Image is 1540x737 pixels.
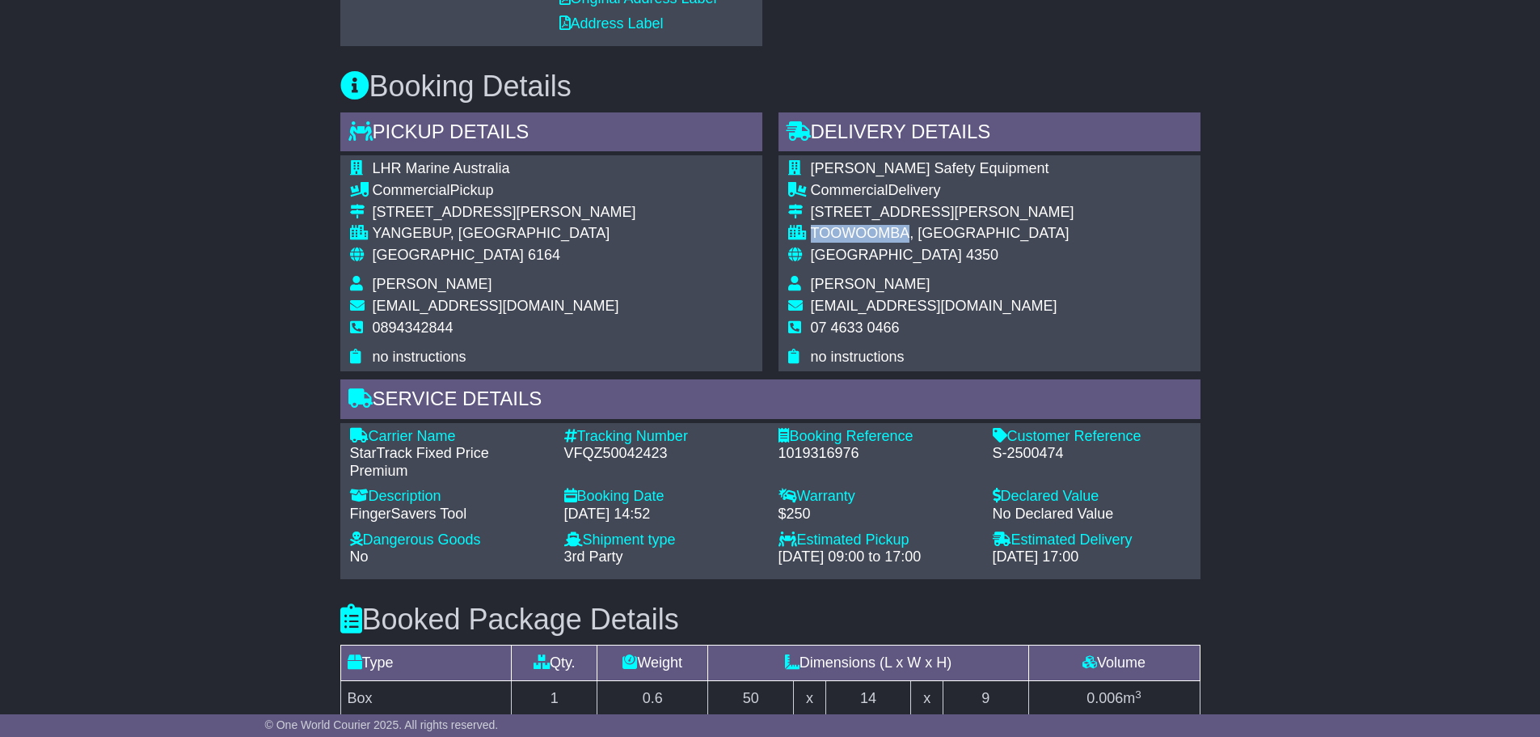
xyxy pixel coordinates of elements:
span: © One World Courier 2025. All rights reserved. [265,718,499,731]
div: Delivery Details [778,112,1200,156]
td: 1 [512,681,597,717]
div: TOOWOOMBA, [GEOGRAPHIC_DATA] [811,225,1074,243]
span: [EMAIL_ADDRESS][DOMAIN_NAME] [373,298,619,314]
div: Booking Date [564,488,762,506]
div: Estimated Delivery [993,532,1191,549]
div: Estimated Pickup [778,532,977,549]
span: [PERSON_NAME] [811,276,930,292]
div: Description [350,488,548,506]
span: Commercial [811,182,888,198]
div: S-2500474 [993,445,1191,463]
span: LHR Marine Australia [373,160,510,176]
td: Qty. [512,646,597,681]
div: No Declared Value [993,506,1191,523]
span: [EMAIL_ADDRESS][DOMAIN_NAME] [811,298,1057,314]
span: no instructions [373,349,466,365]
span: no instructions [811,349,905,365]
h3: Booked Package Details [340,604,1200,636]
div: YANGEBUP, [GEOGRAPHIC_DATA] [373,225,636,243]
div: $250 [778,506,977,523]
td: 0.6 [597,681,708,717]
div: [DATE] 17:00 [993,549,1191,566]
span: [PERSON_NAME] [373,276,492,292]
span: 0.006 [1086,690,1123,706]
div: [STREET_ADDRESS][PERSON_NAME] [373,204,636,222]
div: Declared Value [993,488,1191,506]
div: Booking Reference [778,428,977,446]
div: Carrier Name [350,428,548,446]
span: 0894342844 [373,320,454,336]
div: Pickup [373,182,636,200]
sup: 3 [1135,688,1141,701]
td: 50 [708,681,794,717]
span: No [350,549,369,565]
td: x [911,681,943,717]
div: VFQZ50042423 [564,445,762,463]
td: m [1028,681,1200,717]
div: Customer Reference [993,428,1191,446]
div: Tracking Number [564,428,762,446]
span: [GEOGRAPHIC_DATA] [373,247,524,263]
a: Address Label [559,15,664,32]
div: [STREET_ADDRESS][PERSON_NAME] [811,204,1074,222]
span: 6164 [528,247,560,263]
div: FingerSavers Tool [350,506,548,523]
span: 07 4633 0466 [811,320,900,336]
td: Dimensions (L x W x H) [708,646,1028,681]
div: Delivery [811,182,1074,200]
td: Volume [1028,646,1200,681]
div: Warranty [778,488,977,506]
div: StarTrack Fixed Price Premium [350,445,548,480]
span: 3rd Party [564,549,623,565]
div: Service Details [340,379,1200,423]
span: [GEOGRAPHIC_DATA] [811,247,962,263]
td: 14 [825,681,911,717]
div: [DATE] 14:52 [564,506,762,523]
h3: Booking Details [340,70,1200,103]
div: 1019316976 [778,445,977,463]
td: Weight [597,646,708,681]
div: Shipment type [564,532,762,549]
div: Dangerous Goods [350,532,548,549]
div: Pickup Details [340,112,762,156]
span: Commercial [373,182,450,198]
span: [PERSON_NAME] Safety Equipment [811,160,1049,176]
td: Box [340,681,512,717]
span: 4350 [966,247,998,263]
td: x [794,681,825,717]
div: [DATE] 09:00 to 17:00 [778,549,977,566]
td: 9 [943,681,1028,717]
td: Type [340,646,512,681]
